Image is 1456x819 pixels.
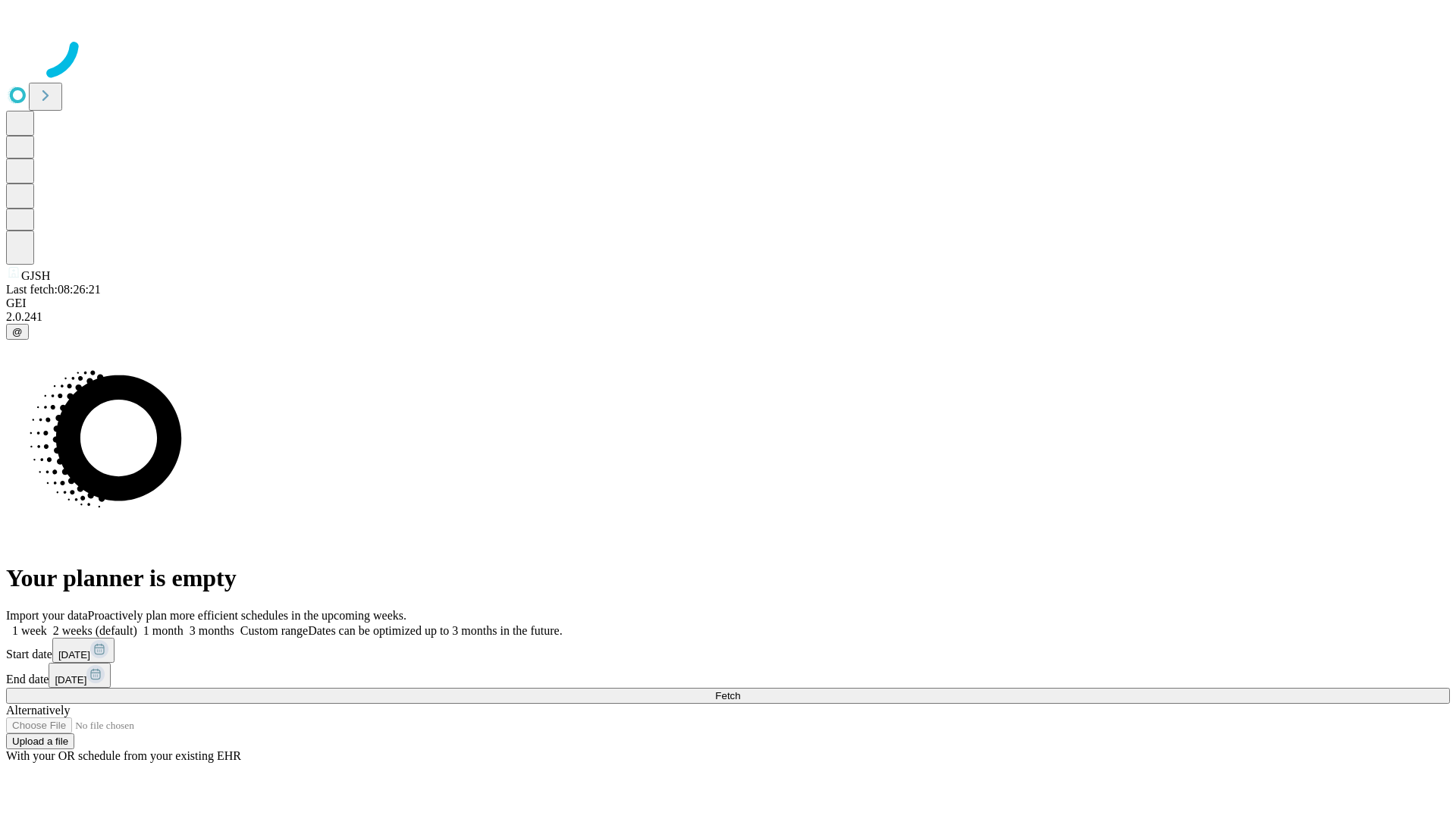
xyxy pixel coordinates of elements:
[58,649,90,661] span: [DATE]
[6,638,1450,663] div: Start date
[143,624,184,637] span: 1 month
[6,310,1450,324] div: 2.0.241
[12,326,23,337] span: @
[6,283,101,296] span: Last fetch: 08:26:21
[12,624,47,637] span: 1 week
[6,564,1450,592] h1: Your planner is empty
[49,663,111,688] button: [DATE]
[52,638,115,663] button: [DATE]
[6,297,1450,310] div: GEI
[6,749,241,762] span: With your OR schedule from your existing EHR
[715,690,740,701] span: Fetch
[240,624,308,637] span: Custom range
[6,688,1450,704] button: Fetch
[308,624,562,637] span: Dates can be optimized up to 3 months in the future.
[6,704,70,717] span: Alternatively
[6,609,88,622] span: Import your data
[21,269,50,282] span: GJSH
[6,324,29,340] button: @
[6,663,1450,688] div: End date
[190,624,234,637] span: 3 months
[55,674,86,686] span: [DATE]
[53,624,137,637] span: 2 weeks (default)
[6,733,74,749] button: Upload a file
[88,609,406,622] span: Proactively plan more efficient schedules in the upcoming weeks.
